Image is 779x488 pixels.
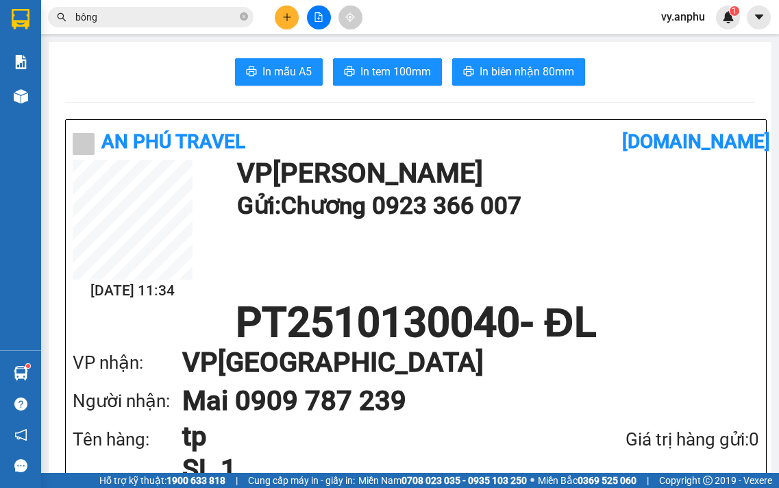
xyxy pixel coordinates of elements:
h1: Mai 0909 787 239 [182,382,732,420]
button: file-add [307,5,331,29]
strong: 0708 023 035 - 0935 103 250 [401,475,527,486]
b: [DOMAIN_NAME] [622,130,770,153]
span: printer [246,66,257,79]
h1: PT2510130040 - ĐL [73,302,759,343]
strong: 0369 525 060 [578,475,636,486]
img: warehouse-icon [14,89,28,103]
span: message [14,459,27,472]
span: search [57,12,66,22]
span: | [647,473,649,488]
button: printerIn tem 100mm [333,58,442,86]
h2: [DATE] 11:34 [73,280,193,302]
div: Giá trị hàng gửi: 0 [553,426,759,454]
span: aim [345,12,355,22]
span: Cung cấp máy in - giấy in: [248,473,355,488]
button: caret-down [747,5,771,29]
img: icon-new-feature [722,11,734,23]
span: ⚪️ [530,478,534,483]
span: question-circle [14,398,27,411]
span: Miền Nam [358,473,527,488]
sup: 1 [730,6,739,16]
span: Hỗ trợ kỹ thuật: [99,473,225,488]
h1: tp [182,420,553,453]
img: solution-icon [14,55,28,69]
img: warehouse-icon [14,366,28,380]
span: copyright [703,476,713,485]
img: logo-vxr [12,9,29,29]
button: aim [338,5,362,29]
strong: 1900 633 818 [166,475,225,486]
span: caret-down [753,11,765,23]
span: 1 [732,6,737,16]
sup: 1 [26,364,30,368]
span: notification [14,428,27,441]
h1: Gửi: Chương 0923 366 007 [237,187,752,225]
span: Miền Bắc [538,473,636,488]
span: In tem 100mm [360,63,431,80]
span: close-circle [240,12,248,21]
span: vy.anphu [650,8,716,25]
span: In mẫu A5 [262,63,312,80]
input: Tìm tên, số ĐT hoặc mã đơn [75,10,237,25]
button: printerIn mẫu A5 [235,58,323,86]
div: Tên hàng: [73,426,182,454]
span: file-add [314,12,323,22]
h1: SL 1 [182,453,553,486]
button: printerIn biên nhận 80mm [452,58,585,86]
div: VP nhận: [73,349,182,377]
b: An Phú Travel [101,130,245,153]
span: plus [282,12,292,22]
span: In biên nhận 80mm [480,63,574,80]
span: printer [463,66,474,79]
h1: VP [PERSON_NAME] [237,160,752,187]
button: plus [275,5,299,29]
div: Người nhận: [73,387,182,415]
span: close-circle [240,11,248,24]
span: printer [344,66,355,79]
span: | [236,473,238,488]
h1: VP [GEOGRAPHIC_DATA] [182,343,732,382]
